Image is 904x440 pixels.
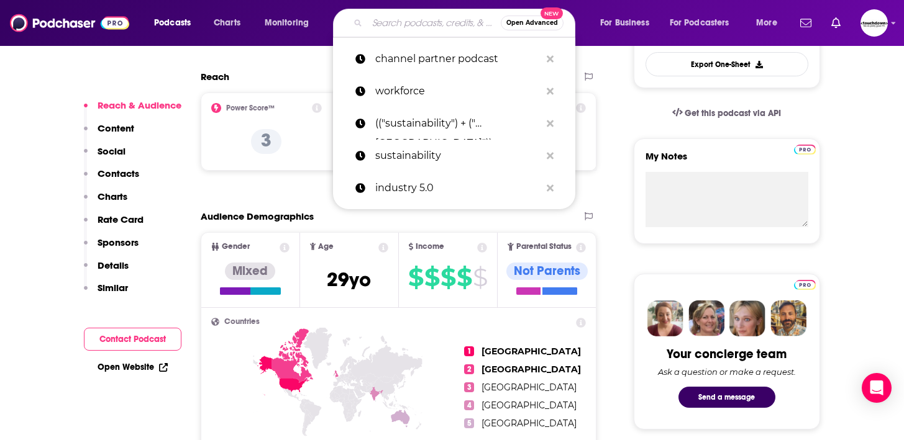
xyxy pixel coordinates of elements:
[678,387,775,408] button: Send a message
[861,9,888,37] span: Logged in as jvervelde
[145,13,207,33] button: open menu
[84,259,129,282] button: Details
[154,14,191,32] span: Podcasts
[464,382,474,392] span: 3
[408,267,423,287] span: $
[256,13,325,33] button: open menu
[222,243,250,251] span: Gender
[541,7,563,19] span: New
[457,267,472,287] span: $
[84,168,139,191] button: Contacts
[84,213,144,236] button: Rate Card
[516,243,572,251] span: Parental Status
[206,13,248,33] a: Charts
[98,122,134,134] p: Content
[862,373,892,403] div: Open Intercom Messenger
[482,346,581,357] span: [GEOGRAPHIC_DATA]
[375,107,541,140] p: (("sustainability") + ("United Kingdom"))
[84,191,127,213] button: Charts
[333,140,575,172] a: sustainability
[441,267,455,287] span: $
[98,362,168,372] a: Open Website
[226,104,275,112] h2: Power Score™
[482,364,581,375] span: [GEOGRAPHIC_DATA]
[506,263,588,280] div: Not Parents
[506,20,558,26] span: Open Advanced
[98,99,181,111] p: Reach & Audience
[747,13,793,33] button: open menu
[84,122,134,145] button: Content
[225,263,275,280] div: Mixed
[84,236,139,259] button: Sponsors
[367,13,501,33] input: Search podcasts, credits, & more...
[794,145,816,155] img: Podchaser Pro
[333,43,575,75] a: channel partner podcast
[424,267,439,287] span: $
[658,367,796,377] div: Ask a question or make a request.
[333,75,575,107] a: workforce
[685,108,781,119] span: Get this podcast via API
[84,328,181,351] button: Contact Podcast
[98,213,144,225] p: Rate Card
[482,418,577,429] span: [GEOGRAPHIC_DATA]
[201,71,229,83] h2: Reach
[482,382,577,393] span: [GEOGRAPHIC_DATA]
[318,243,334,251] span: Age
[251,129,281,154] p: 3
[333,107,575,140] a: (("sustainability") + ("[GEOGRAPHIC_DATA]"))
[591,13,665,33] button: open menu
[375,172,541,204] p: industry 5.0
[333,172,575,204] a: industry 5.0
[662,98,792,128] a: Get this podcast via API
[688,300,724,336] img: Barbara Profile
[98,236,139,248] p: Sponsors
[501,16,564,30] button: Open AdvancedNew
[600,14,649,32] span: For Business
[375,140,541,172] p: sustainability
[795,12,816,34] a: Show notifications dropdown
[861,9,888,37] button: Show profile menu
[861,9,888,37] img: User Profile
[729,300,765,336] img: Jules Profile
[84,282,128,305] button: Similar
[98,259,129,271] p: Details
[667,346,787,362] div: Your concierge team
[345,9,587,37] div: Search podcasts, credits, & more...
[794,143,816,155] a: Pro website
[265,14,309,32] span: Monitoring
[464,364,474,374] span: 2
[98,145,126,157] p: Social
[10,11,129,35] img: Podchaser - Follow, Share and Rate Podcasts
[662,13,747,33] button: open menu
[98,191,127,202] p: Charts
[98,282,128,294] p: Similar
[670,14,729,32] span: For Podcasters
[756,14,777,32] span: More
[464,418,474,428] span: 5
[375,75,541,107] p: workforce
[214,14,240,32] span: Charts
[646,52,808,76] button: Export One-Sheet
[416,243,444,251] span: Income
[826,12,846,34] a: Show notifications dropdown
[464,346,474,356] span: 1
[375,43,541,75] p: channel partner podcast
[84,145,126,168] button: Social
[327,267,371,292] span: 29 yo
[794,278,816,290] a: Pro website
[201,210,314,222] h2: Audience Demographics
[482,400,577,411] span: [GEOGRAPHIC_DATA]
[98,168,139,179] p: Contacts
[473,267,487,287] span: $
[646,150,808,172] label: My Notes
[794,280,816,290] img: Podchaser Pro
[224,318,260,326] span: Countries
[84,99,181,122] button: Reach & Audience
[647,300,683,336] img: Sydney Profile
[770,300,806,336] img: Jon Profile
[464,400,474,410] span: 4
